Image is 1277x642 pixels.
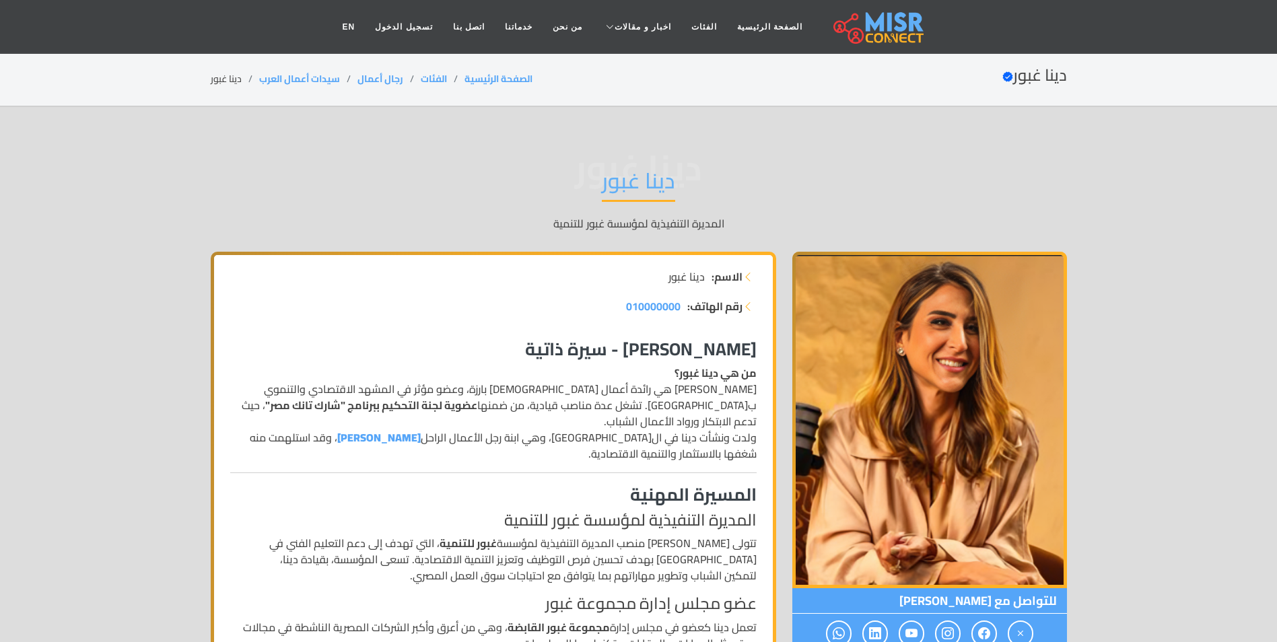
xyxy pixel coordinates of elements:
[464,70,532,87] a: الصفحة الرئيسية
[508,617,610,637] strong: مجموعة غبور القابضة
[1002,71,1013,82] svg: Verified account
[265,395,477,415] strong: عضوية لجنة التحكيم ببرنامج "شارك تانك مصر"
[675,363,757,383] strong: من هي دينا غبور؟
[333,14,366,40] a: EN
[681,14,727,40] a: الفئات
[792,588,1067,614] span: للتواصل مع [PERSON_NAME]
[592,14,681,40] a: اخبار و مقالات
[543,14,592,40] a: من نحن
[211,72,259,86] li: دينا غبور
[615,21,671,33] span: اخبار و مقالات
[230,594,757,614] h4: عضو مجلس إدارة مجموعة غبور
[230,535,757,583] p: تتولى [PERSON_NAME] منصب المديرة التنفيذية لمؤسسة ، التي تهدف إلى دعم التعليم الفني في [GEOGRAPHI...
[727,14,813,40] a: الصفحة الرئيسية
[230,365,757,462] p: [PERSON_NAME] هي رائدة أعمال [DEMOGRAPHIC_DATA] بارزة، وعضو مؤثر في المشهد الاقتصادي والتنموي ب[G...
[1002,66,1067,85] h2: دينا غبور
[626,296,681,316] span: 010000000
[230,484,757,505] h3: المسيرة المهنية
[833,10,924,44] img: main.misr_connect
[259,70,340,87] a: سيدات أعمال العرب
[365,14,442,40] a: تسجيل الدخول
[668,269,705,285] span: دينا غبور
[421,70,447,87] a: الفئات
[211,215,1067,231] p: المديرة التنفيذية لمؤسسة غبور للتنمية
[626,298,681,314] a: 010000000
[337,427,421,448] a: [PERSON_NAME]
[792,252,1067,588] img: دينا غبور
[230,511,757,530] h4: المديرة التنفيذية لمؤسسة غبور للتنمية
[602,168,675,202] h1: دينا غبور
[357,70,403,87] a: رجال أعمال
[443,14,495,40] a: اتصل بنا
[230,338,757,359] h3: [PERSON_NAME] - سيرة ذاتية
[687,298,743,314] strong: رقم الهاتف:
[440,533,497,553] strong: غبور للتنمية
[495,14,543,40] a: خدماتنا
[712,269,743,285] strong: الاسم:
